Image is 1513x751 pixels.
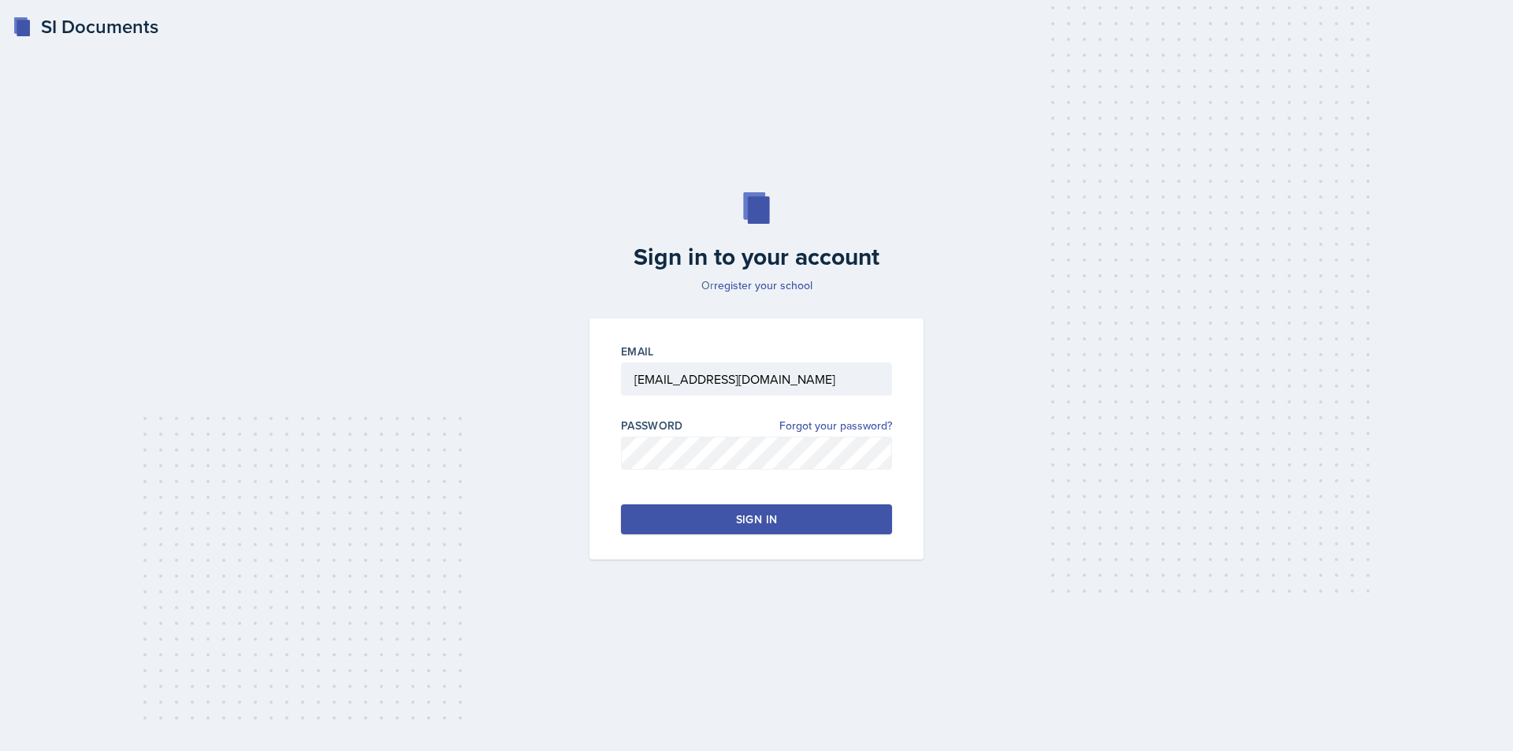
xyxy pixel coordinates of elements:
input: Email [621,362,892,396]
div: Sign in [736,511,777,527]
a: register your school [714,277,812,293]
label: Email [621,344,654,359]
button: Sign in [621,504,892,534]
a: Forgot your password? [779,418,892,434]
p: Or [580,277,933,293]
h2: Sign in to your account [580,243,933,271]
label: Password [621,418,683,433]
a: SI Documents [13,13,158,41]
